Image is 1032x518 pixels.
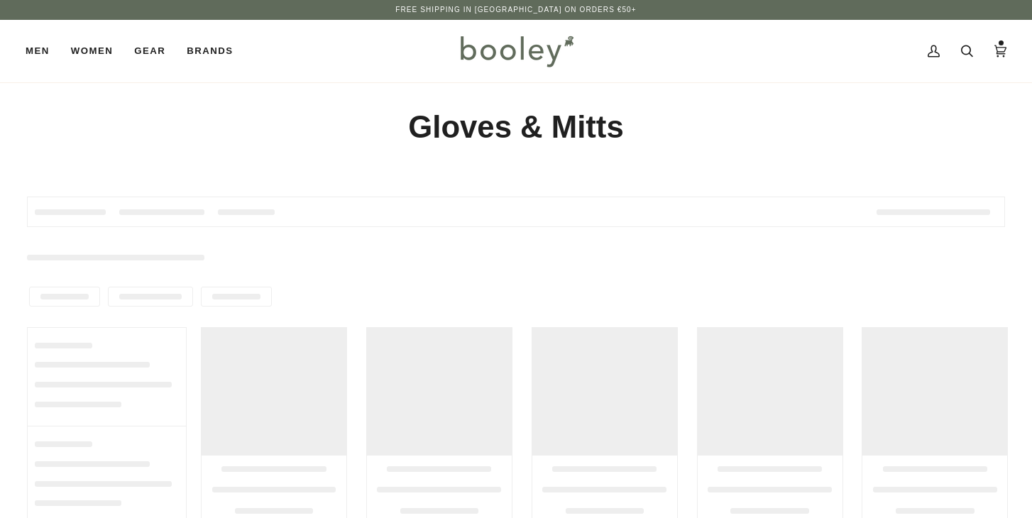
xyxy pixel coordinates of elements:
[395,4,636,16] p: Free Shipping in [GEOGRAPHIC_DATA] on Orders €50+
[134,44,165,58] span: Gear
[60,20,123,82] a: Women
[454,31,578,72] img: Booley
[176,20,243,82] a: Brands
[71,44,113,58] span: Women
[187,44,233,58] span: Brands
[27,108,1005,147] h1: Gloves & Mitts
[123,20,176,82] a: Gear
[26,20,60,82] a: Men
[26,44,50,58] span: Men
